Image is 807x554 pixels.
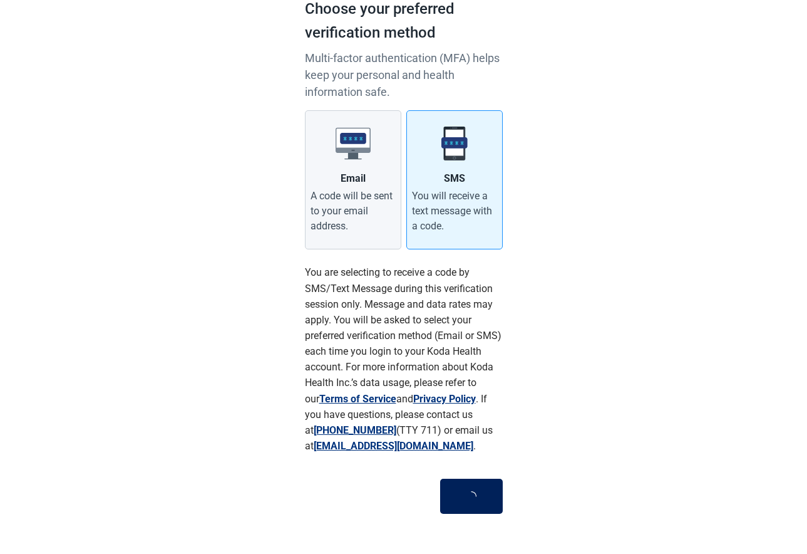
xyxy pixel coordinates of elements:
[305,50,503,100] p: Multi-factor authentication (MFA) helps keep your personal and health information safe.
[336,126,371,161] img: email
[305,264,503,454] p: You are selecting to receive a code by SMS/Text Message during this verification session only. Me...
[444,171,465,186] div: SMS
[319,393,396,405] a: Terms of Service
[437,126,472,161] img: sms
[466,491,477,502] span: loading
[314,440,473,452] a: [EMAIL_ADDRESS][DOMAIN_NAME]
[341,171,366,186] div: Email
[314,424,396,436] a: [PHONE_NUMBER]
[311,189,396,234] div: A code will be sent to your email address.
[412,189,497,234] div: You will receive a text message with a code.
[413,393,476,405] a: Privacy Policy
